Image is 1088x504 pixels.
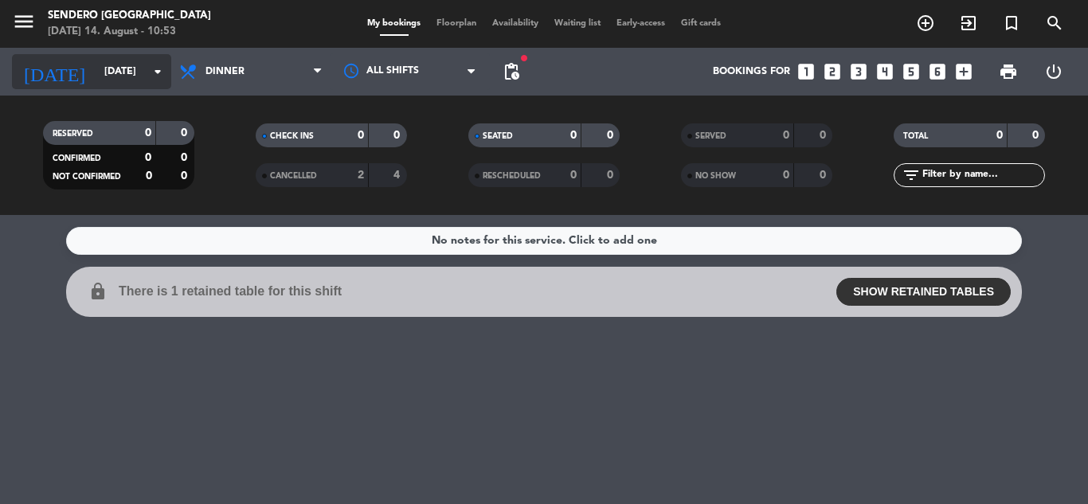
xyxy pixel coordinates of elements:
span: print [999,62,1018,81]
span: Availability [484,19,546,28]
input: Filter by name... [921,166,1044,184]
i: looks_3 [848,61,869,82]
strong: 0 [146,170,152,182]
span: Floorplan [429,19,484,28]
i: power_settings_new [1044,62,1063,81]
i: exit_to_app [959,14,978,33]
strong: 0 [393,130,403,141]
strong: 0 [607,170,616,181]
i: turned_in_not [1002,14,1021,33]
i: filter_list [902,166,921,185]
span: RESCHEDULED [483,172,541,180]
i: add_box [953,61,974,82]
i: arrow_drop_down [148,62,167,81]
strong: 0 [358,130,364,141]
span: Dinner [205,66,245,77]
button: SHOW RETAINED TABLES [836,278,1011,306]
div: LOG OUT [1031,48,1076,96]
span: TOTAL [903,132,928,140]
div: No notes for this service. Click to add one [432,232,657,250]
i: add_circle_outline [916,14,935,33]
strong: 0 [783,170,789,181]
i: lock [88,282,108,301]
strong: 2 [358,170,364,181]
i: looks_one [796,61,816,82]
strong: 0 [181,170,190,182]
div: Sendero [GEOGRAPHIC_DATA] [48,8,211,24]
span: Early-access [609,19,673,28]
strong: 0 [783,130,789,141]
span: pending_actions [502,62,521,81]
span: There is 1 retained table for this shift [119,281,342,302]
strong: 0 [570,170,577,181]
i: [DATE] [12,54,96,89]
strong: 0 [1032,130,1042,141]
strong: 0 [996,130,1003,141]
strong: 0 [570,130,577,141]
span: fiber_manual_record [519,53,529,63]
span: NOT CONFIRMED [53,173,121,181]
span: SEATED [483,132,513,140]
span: NO SHOW [695,172,736,180]
div: [DATE] 14. August - 10:53 [48,24,211,40]
button: menu [12,10,36,39]
strong: 0 [181,127,190,139]
strong: 4 [393,170,403,181]
strong: 0 [607,130,616,141]
span: Gift cards [673,19,729,28]
span: CANCELLED [270,172,317,180]
i: looks_two [822,61,843,82]
i: menu [12,10,36,33]
strong: 0 [820,130,829,141]
span: Bookings for [713,66,790,77]
span: SERVED [695,132,726,140]
span: Waiting list [546,19,609,28]
strong: 0 [820,170,829,181]
i: looks_5 [901,61,922,82]
span: RESERVED [53,130,93,138]
strong: 0 [145,127,151,139]
i: looks_4 [875,61,895,82]
strong: 0 [145,152,151,163]
i: search [1045,14,1064,33]
strong: 0 [181,152,190,163]
span: My bookings [359,19,429,28]
i: looks_6 [927,61,948,82]
span: CONFIRMED [53,154,101,162]
span: CHECK INS [270,132,314,140]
